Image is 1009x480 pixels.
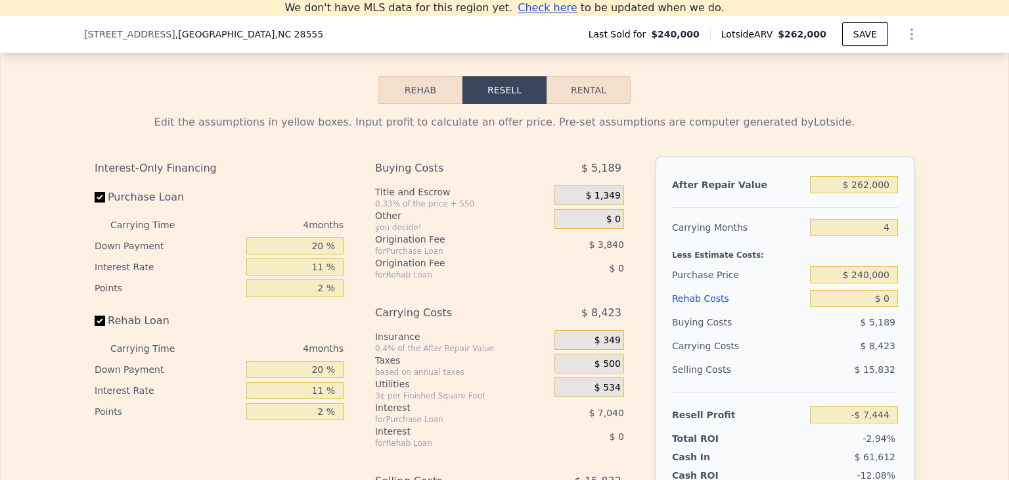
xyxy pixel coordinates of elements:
span: $ 0 [610,431,624,442]
span: $ 1,349 [585,190,620,202]
div: Points [95,401,241,422]
span: $ 5,189 [861,317,895,327]
span: $ 8,423 [581,301,621,325]
span: $ 5,189 [581,156,621,180]
div: 0.4% of the After Repair Value [375,343,549,354]
div: Buying Costs [672,310,805,334]
div: Down Payment [95,359,241,380]
div: Resell Profit [672,403,805,427]
div: Carrying Time [110,214,196,235]
div: Total ROI [672,432,754,445]
span: $ 3,840 [589,239,623,250]
div: you decide! [375,222,549,233]
div: Carrying Months [672,216,805,239]
label: Purchase Loan [95,185,241,209]
div: Edit the assumptions in yellow boxes. Input profit to calculate an offer price. Pre-set assumptio... [95,114,914,130]
span: $ 534 [594,382,621,394]
span: , NC 28555 [275,29,323,39]
span: [STREET_ADDRESS] [84,28,175,41]
div: 4 months [201,214,344,235]
span: $ 0 [606,214,621,226]
div: Origination Fee [375,256,522,270]
span: , [GEOGRAPHIC_DATA] [175,28,323,41]
div: 4 months [201,338,344,359]
div: Interest Rate [95,256,241,277]
input: Purchase Loan [95,192,105,203]
span: $ 500 [594,358,621,370]
span: -2.94% [863,433,895,444]
span: $ 15,832 [855,364,895,375]
div: After Repair Value [672,173,805,197]
div: Insurance [375,330,549,343]
div: for Purchase Loan [375,246,522,256]
div: Down Payment [95,235,241,256]
div: Buying Costs [375,156,522,180]
div: for Rehab Loan [375,270,522,280]
div: Less Estimate Costs: [672,239,898,263]
span: Lotside ARV [721,28,778,41]
span: $ 7,040 [589,408,623,418]
div: for Purchase Loan [375,414,522,425]
div: Selling Costs [672,358,805,381]
div: for Rehab Loan [375,438,522,448]
div: Carrying Costs [672,334,754,358]
div: Title and Escrow [375,185,549,199]
div: Interest-Only Financing [95,156,344,180]
div: based on annual taxes [375,367,549,377]
button: Resell [462,76,547,104]
button: Rehab [378,76,462,104]
label: Rehab Loan [95,309,241,333]
div: Interest Rate [95,380,241,401]
div: Interest [375,425,522,438]
span: $240,000 [651,28,700,41]
button: SAVE [842,22,888,46]
div: Purchase Price [672,263,805,287]
span: Check here [518,1,577,14]
div: Origination Fee [375,233,522,246]
div: Points [95,277,241,299]
span: $ 0 [610,263,624,274]
div: Interest [375,401,522,414]
div: Carrying Time [110,338,196,359]
div: Rehab Costs [672,287,805,310]
div: Utilities [375,377,549,391]
span: Last Sold for [589,28,652,41]
span: $ 61,612 [855,452,895,462]
span: $ 8,423 [861,341,895,351]
div: 0.33% of the price + 550 [375,199,549,209]
div: Taxes [375,354,549,367]
span: $262,000 [778,29,826,39]
span: $ 349 [594,335,621,347]
div: Other [375,209,549,222]
div: Carrying Costs [375,301,522,325]
div: 3¢ per Finished Square Foot [375,391,549,401]
button: Rental [547,76,631,104]
input: Rehab Loan [95,316,105,326]
div: Cash In [672,450,754,464]
button: Show Options [899,21,925,47]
